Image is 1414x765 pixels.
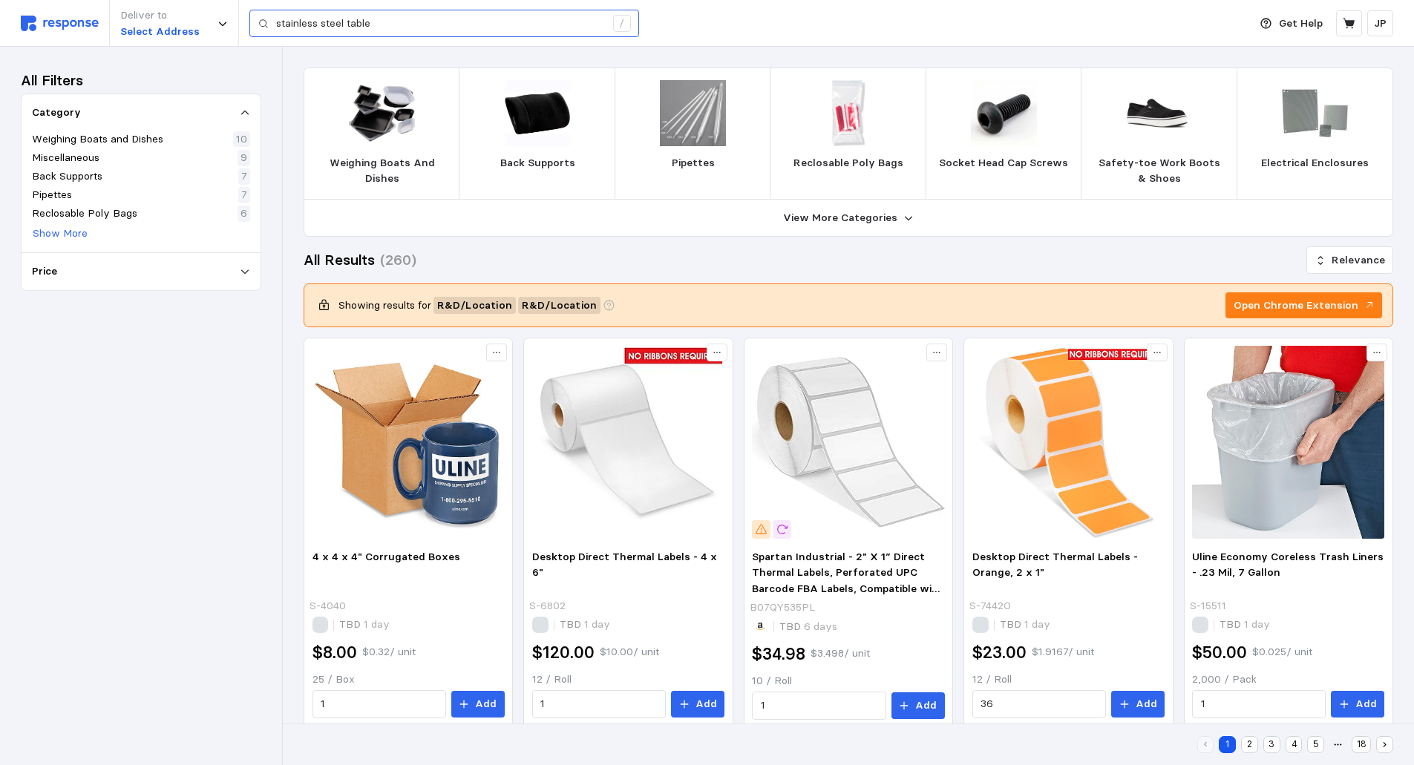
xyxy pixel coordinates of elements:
span: 1 day [581,617,610,631]
span: 1 day [361,617,390,631]
p: Reclosable Poly Bags [793,155,903,171]
span: R&D / Location [522,298,598,313]
p: Select Address [120,24,200,40]
p: 9 [240,150,247,166]
p: Open Chrome Extension [1234,298,1358,314]
p: 2,000 / Pack [1192,672,1384,688]
p: TBD [779,619,837,635]
button: Add [1331,691,1384,718]
p: Pipettes [32,187,72,203]
p: JP [1374,16,1387,32]
p: Pipettes [672,155,715,171]
p: $3.498 / unit [811,646,870,662]
p: 7 [241,168,247,185]
button: Show More [32,225,88,243]
button: Add [891,692,945,719]
p: S-7442O [969,598,1011,614]
p: Weighing Boats and Dishes [32,131,163,148]
h3: All Filters [21,70,83,91]
p: Add [915,697,937,714]
p: Reclosable Poly Bags [32,206,137,222]
input: Qty [540,691,657,718]
input: Qty [321,691,437,718]
p: Get Help [1279,16,1323,32]
p: S-4040 [310,598,346,614]
p: $0.32 / unit [362,644,416,660]
span: 1 day [1021,617,1050,631]
span: 4 x 4 x 4" Corrugated Boxes [312,550,460,563]
p: Add [695,696,717,712]
p: Miscellaneous [32,150,99,166]
button: Relevance [1306,246,1393,275]
img: PTH_A18N18MPP.webp [1282,80,1348,146]
p: View More Categories [783,210,897,226]
button: Add [1111,691,1165,718]
h2: $23.00 [972,641,1027,664]
p: Add [1136,696,1157,712]
img: L_CMDOFSS.jpg [505,80,571,146]
h3: (260) [380,250,416,270]
p: 10 [236,131,247,148]
p: TBD [1000,617,1050,633]
input: Qty [761,692,877,719]
p: 6 [240,206,247,222]
p: 12 / Roll [972,672,1165,688]
span: Spartan Industrial - 2" X 1” Direct Thermal Labels, Perforated UPC Barcode FBA Labels, Compatible... [752,550,943,628]
img: WBS_RB725-M-055-1.webp [1127,80,1193,146]
p: Showing results for [338,298,431,314]
p: Electrical Enclosures [1261,155,1369,171]
span: 1 day [1241,617,1270,631]
p: TBD [339,617,390,633]
p: S-6802 [529,598,566,614]
h3: All Results [304,250,375,270]
p: Back Supports [32,168,102,185]
p: TBD [1220,617,1270,633]
p: Add [1355,696,1377,712]
input: Search for a product name or SKU [276,10,605,37]
img: 716994PiK6L.__AC_SX300_SY300_QL70_ML2_.jpg [752,346,944,538]
p: $1.9167 / unit [1032,644,1094,660]
p: Relevance [1332,252,1385,269]
p: Price [32,263,57,280]
p: Deliver to [120,7,200,24]
button: Add [451,691,505,718]
p: TBD [560,617,610,633]
img: 8IN_3118.webp [971,80,1037,146]
button: 5 [1307,736,1324,753]
span: Desktop Direct Thermal Labels - 4 x 6" [532,550,717,580]
p: 7 [241,187,247,203]
span: R&D / Location [437,298,513,313]
p: $0.025 / unit [1252,644,1312,660]
h2: $50.00 [1192,641,1247,664]
img: svg%3e [21,16,99,31]
button: 18 [1352,736,1371,753]
img: MHZ_B6501B.webp [349,80,415,146]
button: View More Categories [304,200,1392,236]
button: JP [1367,10,1393,36]
span: 6 days [801,620,837,633]
button: 1 [1219,736,1236,753]
p: Show More [33,226,88,242]
img: S-6802_txt_USEng [532,346,724,538]
button: Get Help [1251,10,1332,38]
p: Add [475,696,497,712]
img: S-4040 [312,346,505,538]
button: Open Chrome Extension [1225,292,1382,319]
p: 25 / Box [312,672,505,688]
div: / [613,15,631,33]
button: 2 [1241,736,1258,753]
h2: $34.98 [752,643,805,666]
img: GXF_1850.webp [660,80,726,146]
p: 12 / Roll [532,672,724,688]
p: B07QY535PL [750,600,815,616]
p: Weighing Boats And Dishes [316,155,448,187]
input: Qty [981,691,1097,718]
span: Uline Economy Coreless Trash Liners - .23 Mil, 7 Gallon [1192,550,1384,580]
p: $10.00 / unit [600,644,659,660]
span: Desktop Direct Thermal Labels - Orange, 2 x 1" [972,550,1138,580]
h2: $120.00 [532,641,595,664]
h2: $8.00 [312,641,357,664]
p: Safety-toe Work Boots & Shoes [1093,155,1225,187]
p: Category [32,105,81,121]
p: S-15511 [1190,598,1226,614]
